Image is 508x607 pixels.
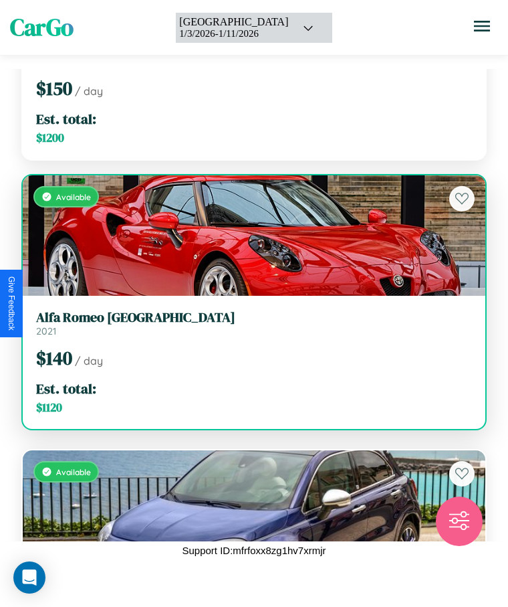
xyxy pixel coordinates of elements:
[36,345,72,371] span: $ 140
[36,309,472,337] a: Alfa Romeo [GEOGRAPHIC_DATA]2021
[36,309,472,325] h3: Alfa Romeo [GEOGRAPHIC_DATA]
[36,109,96,128] span: Est. total:
[36,130,64,146] span: $ 1200
[10,11,74,44] span: CarGo
[7,276,16,331] div: Give Feedback
[13,561,45,594] div: Open Intercom Messenger
[36,76,72,101] span: $ 150
[36,400,62,416] span: $ 1120
[36,379,96,398] span: Est. total:
[75,354,103,367] span: / day
[36,325,56,337] span: 2021
[56,467,91,477] span: Available
[56,192,91,202] span: Available
[182,541,326,559] p: Support ID: mfrfoxx8zg1hv7xrmjr
[75,84,103,98] span: / day
[179,16,288,28] div: [GEOGRAPHIC_DATA]
[179,28,288,39] div: 1 / 3 / 2026 - 1 / 11 / 2026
